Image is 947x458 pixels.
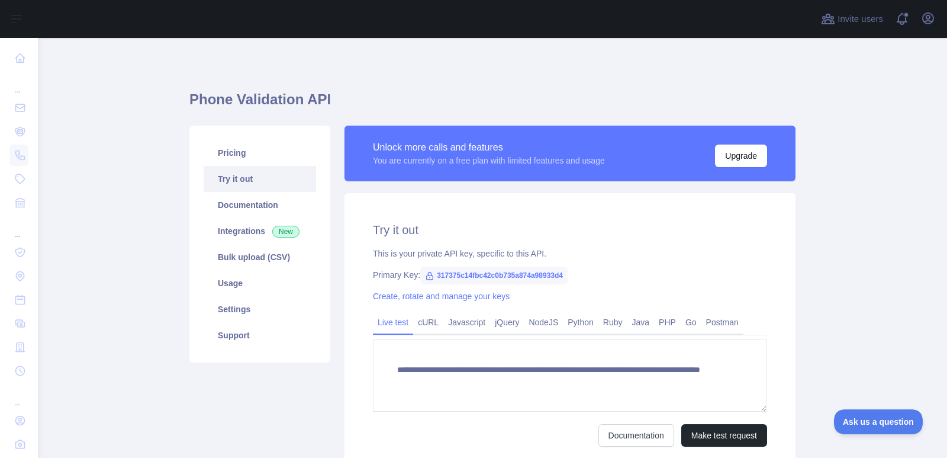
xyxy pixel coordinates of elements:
[204,218,316,244] a: Integrations New
[204,166,316,192] a: Try it out
[204,140,316,166] a: Pricing
[9,71,28,95] div: ...
[373,140,605,155] div: Unlock more calls and features
[819,9,885,28] button: Invite users
[373,292,510,301] a: Create, rotate and manage your keys
[373,313,413,332] a: Live test
[681,313,701,332] a: Go
[681,424,767,447] button: Make test request
[9,384,28,408] div: ...
[189,90,795,118] h1: Phone Validation API
[204,192,316,218] a: Documentation
[420,267,568,284] span: 317375c14fbc42c0b735a874a98933d4
[598,313,627,332] a: Ruby
[204,270,316,296] a: Usage
[838,12,883,26] span: Invite users
[563,313,598,332] a: Python
[834,409,923,434] iframe: Toggle Customer Support
[490,313,524,332] a: jQuery
[204,244,316,270] a: Bulk upload (CSV)
[373,222,767,238] h2: Try it out
[443,313,490,332] a: Javascript
[654,313,681,332] a: PHP
[524,313,563,332] a: NodeJS
[373,248,767,260] div: This is your private API key, specific to this API.
[272,226,299,238] span: New
[373,269,767,281] div: Primary Key:
[9,216,28,239] div: ...
[627,313,655,332] a: Java
[204,296,316,322] a: Settings
[204,322,316,348] a: Support
[715,145,767,167] button: Upgrade
[701,313,743,332] a: Postman
[373,155,605,166] div: You are currently on a free plan with limited features and usage
[413,313,443,332] a: cURL
[598,424,674,447] a: Documentation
